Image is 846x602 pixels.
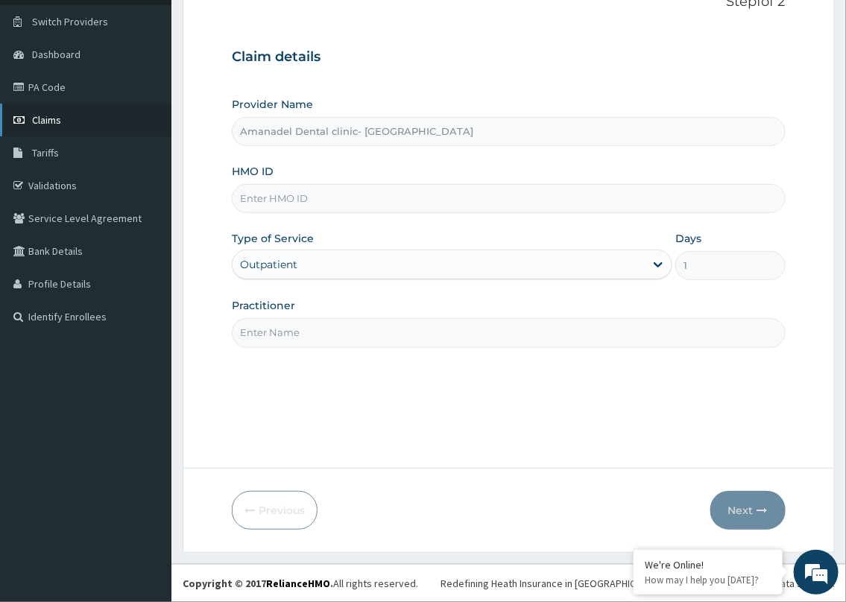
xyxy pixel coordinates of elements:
[32,15,108,28] span: Switch Providers
[232,491,318,530] button: Previous
[78,83,250,103] div: Chat with us now
[441,576,835,591] div: Redefining Heath Insurance in [GEOGRAPHIC_DATA] using Telemedicine and Data Science!
[232,298,295,313] label: Practitioner
[710,491,786,530] button: Next
[266,577,330,590] a: RelianceHMO
[232,318,785,347] input: Enter Name
[183,577,333,590] strong: Copyright © 2017 .
[32,146,59,159] span: Tariffs
[32,113,61,127] span: Claims
[675,231,701,246] label: Days
[232,49,785,66] h3: Claim details
[244,7,280,43] div: Minimize live chat window
[232,231,314,246] label: Type of Service
[645,558,771,571] div: We're Online!
[232,164,274,179] label: HMO ID
[232,97,313,112] label: Provider Name
[645,574,771,586] p: How may I help you today?
[86,188,206,338] span: We're online!
[28,75,60,112] img: d_794563401_company_1708531726252_794563401
[32,48,81,61] span: Dashboard
[240,257,297,272] div: Outpatient
[7,407,284,459] textarea: Type your message and hit 'Enter'
[232,184,785,213] input: Enter HMO ID
[171,564,846,602] footer: All rights reserved.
